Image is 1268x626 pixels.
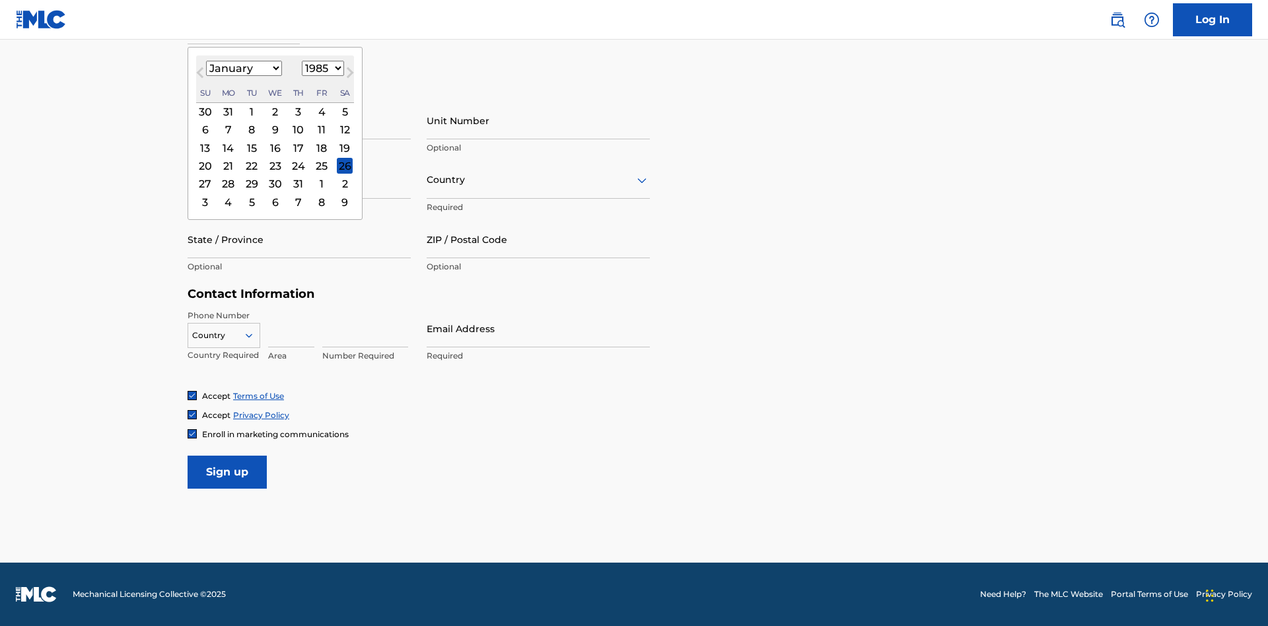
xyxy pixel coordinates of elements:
[244,104,260,120] div: Choose Tuesday, January 1st, 1985
[197,122,213,138] div: Choose Sunday, January 6th, 1985
[188,87,1080,102] h5: Personal Address
[980,588,1026,600] a: Need Help?
[221,158,236,174] div: Choose Monday, January 21st, 1985
[427,261,650,273] p: Optional
[221,85,236,101] div: Monday
[267,158,283,174] div: Choose Wednesday, January 23rd, 1985
[221,194,236,210] div: Choose Monday, February 4th, 1985
[291,122,306,138] div: Choose Thursday, January 10th, 1985
[244,176,260,192] div: Choose Tuesday, January 29th, 1985
[1144,12,1160,28] img: help
[337,122,353,138] div: Choose Saturday, January 12th, 1985
[1206,576,1214,615] div: Drag
[291,158,306,174] div: Choose Thursday, January 24th, 1985
[221,140,236,156] div: Choose Monday, January 14th, 1985
[314,140,330,156] div: Choose Friday, January 18th, 1985
[314,85,330,101] div: Friday
[197,194,213,210] div: Choose Sunday, February 3rd, 1985
[1109,12,1125,28] img: search
[73,588,226,600] span: Mechanical Licensing Collective © 2025
[314,104,330,120] div: Choose Friday, January 4th, 1985
[188,349,260,361] p: Country Required
[427,201,650,213] p: Required
[267,176,283,192] div: Choose Wednesday, January 30th, 1985
[291,176,306,192] div: Choose Thursday, January 31st, 1985
[16,586,57,602] img: logo
[314,194,330,210] div: Choose Friday, February 8th, 1985
[337,104,353,120] div: Choose Saturday, January 5th, 1985
[1034,588,1103,600] a: The MLC Website
[291,104,306,120] div: Choose Thursday, January 3rd, 1985
[197,176,213,192] div: Choose Sunday, January 27th, 1985
[427,142,650,154] p: Optional
[1173,3,1252,36] a: Log In
[339,65,361,86] button: Next Month
[16,10,67,29] img: MLC Logo
[267,104,283,120] div: Choose Wednesday, January 2nd, 1985
[337,158,353,174] div: Choose Saturday, January 26th, 1985
[197,158,213,174] div: Choose Sunday, January 20th, 1985
[221,122,236,138] div: Choose Monday, January 7th, 1985
[314,158,330,174] div: Choose Friday, January 25th, 1985
[188,411,196,419] img: checkbox
[1104,7,1131,33] a: Public Search
[1196,588,1252,600] a: Privacy Policy
[1202,563,1268,626] iframe: Chat Widget
[197,140,213,156] div: Choose Sunday, January 13th, 1985
[337,176,353,192] div: Choose Saturday, February 2nd, 1985
[244,122,260,138] div: Choose Tuesday, January 8th, 1985
[322,350,408,362] p: Number Required
[1139,7,1165,33] div: Help
[188,392,196,400] img: checkbox
[244,85,260,101] div: Tuesday
[197,104,213,120] div: Choose Sunday, December 30th, 1984
[267,194,283,210] div: Choose Wednesday, February 6th, 1985
[188,47,363,220] div: Choose Date
[190,65,211,86] button: Previous Month
[244,140,260,156] div: Choose Tuesday, January 15th, 1985
[188,287,650,302] h5: Contact Information
[291,85,306,101] div: Thursday
[267,122,283,138] div: Choose Wednesday, January 9th, 1985
[202,429,349,439] span: Enroll in marketing communications
[337,194,353,210] div: Choose Saturday, February 9th, 1985
[268,350,314,362] p: Area
[197,85,213,101] div: Sunday
[244,194,260,210] div: Choose Tuesday, February 5th, 1985
[267,140,283,156] div: Choose Wednesday, January 16th, 1985
[267,85,283,101] div: Wednesday
[1111,588,1188,600] a: Portal Terms of Use
[427,350,650,362] p: Required
[314,122,330,138] div: Choose Friday, January 11th, 1985
[244,158,260,174] div: Choose Tuesday, January 22nd, 1985
[221,176,236,192] div: Choose Monday, January 28th, 1985
[337,85,353,101] div: Saturday
[221,104,236,120] div: Choose Monday, December 31st, 1984
[188,261,411,273] p: Optional
[233,410,289,420] a: Privacy Policy
[233,391,284,401] a: Terms of Use
[314,176,330,192] div: Choose Friday, February 1st, 1985
[291,140,306,156] div: Choose Thursday, January 17th, 1985
[188,456,267,489] input: Sign up
[202,391,230,401] span: Accept
[196,103,354,211] div: Month January, 1985
[337,140,353,156] div: Choose Saturday, January 19th, 1985
[202,410,230,420] span: Accept
[291,194,306,210] div: Choose Thursday, February 7th, 1985
[188,430,196,438] img: checkbox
